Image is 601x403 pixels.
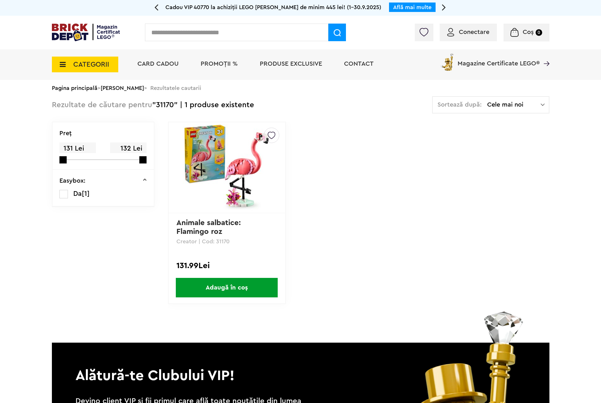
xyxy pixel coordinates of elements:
a: Animale salbatice: Flamingo roz [176,219,243,235]
a: Află mai multe [393,4,431,10]
span: Da [73,190,82,197]
a: Pagina principală [52,85,97,91]
a: [PERSON_NAME] [101,85,144,91]
span: Conectare [459,29,489,35]
span: Adaugă în coș [176,278,278,297]
span: Cele mai noi [487,102,541,108]
span: Coș [523,29,534,35]
a: Magazine Certificate LEGO® [540,52,549,58]
span: CATEGORII [73,61,109,68]
a: Adaugă în coș [169,278,285,297]
a: Contact [344,61,374,67]
a: Conectare [447,29,489,35]
a: Card Cadou [137,61,179,67]
p: Alătură-te Clubului VIP! [52,343,549,385]
p: Creator | Cod: 31170 [176,239,277,244]
div: "31170" | 1 produse existente [52,96,254,114]
small: 0 [536,29,542,36]
span: Magazine Certificate LEGO® [458,52,540,67]
span: Sortează după: [437,102,482,108]
div: 131.99Lei [176,262,277,270]
span: Rezultate de căutare pentru [52,101,152,109]
span: 132 Lei [110,142,147,155]
div: > > Rezultatele cautarii [52,80,549,96]
span: Cadou VIP 40770 la achiziții LEGO [PERSON_NAME] de minim 445 lei! (1-30.9.2025) [165,4,381,10]
span: 131 Lei [59,142,96,155]
a: PROMOȚII % [201,61,238,67]
a: Produse exclusive [260,61,322,67]
span: [1] [82,190,90,197]
p: Preţ [59,130,72,136]
p: Easybox: [59,178,86,184]
img: Animale salbatice: Flamingo roz [183,124,271,212]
